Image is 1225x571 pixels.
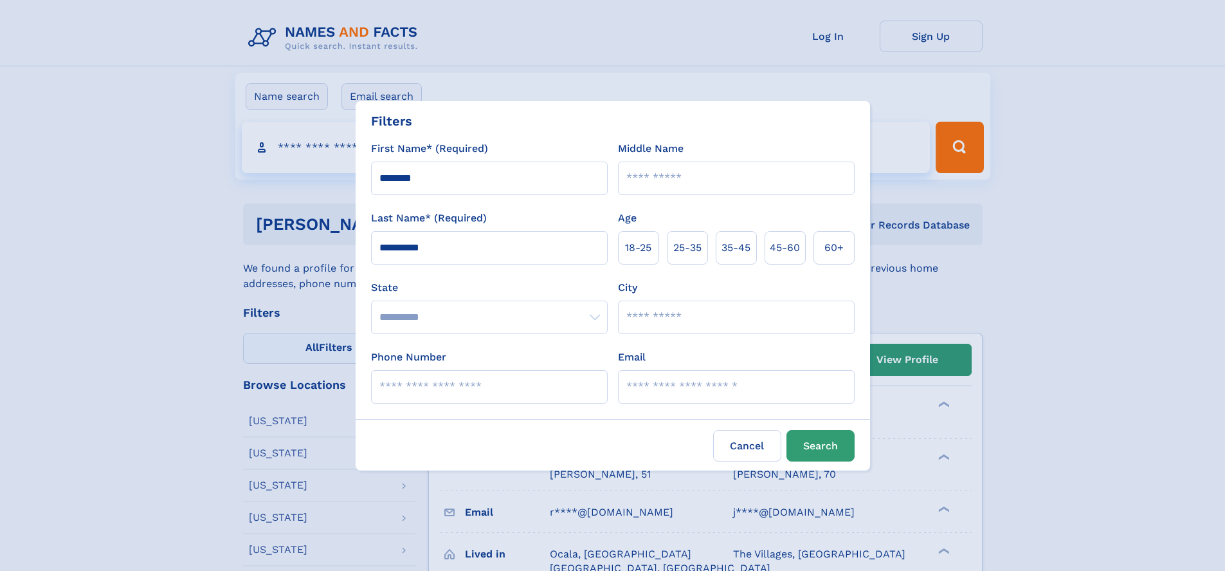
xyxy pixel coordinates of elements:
[625,240,651,256] span: 18‑25
[713,430,781,462] label: Cancel
[371,211,487,226] label: Last Name* (Required)
[618,350,646,365] label: Email
[824,240,844,256] span: 60+
[721,240,750,256] span: 35‑45
[673,240,702,256] span: 25‑35
[618,141,684,156] label: Middle Name
[371,111,412,131] div: Filters
[786,430,855,462] button: Search
[371,350,446,365] label: Phone Number
[618,211,637,226] label: Age
[371,141,488,156] label: First Name* (Required)
[618,280,637,295] label: City
[770,240,800,256] span: 45‑60
[371,280,608,295] label: State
